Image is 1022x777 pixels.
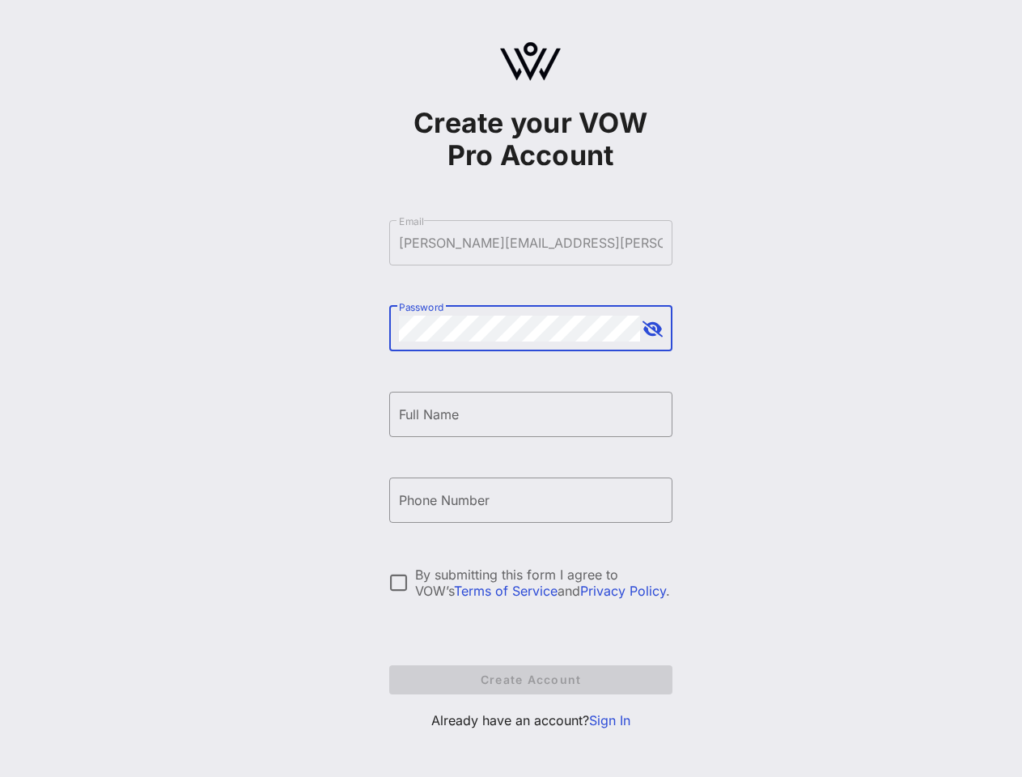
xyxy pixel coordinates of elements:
[580,583,666,599] a: Privacy Policy
[389,711,672,730] p: Already have an account?
[500,42,561,81] img: logo.svg
[399,215,424,227] label: Email
[454,583,558,599] a: Terms of Service
[399,301,444,313] label: Password
[389,107,672,172] h1: Create your VOW Pro Account
[642,321,663,338] button: append icon
[589,712,630,728] a: Sign In
[415,567,672,599] div: By submitting this form I agree to VOW’s and .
